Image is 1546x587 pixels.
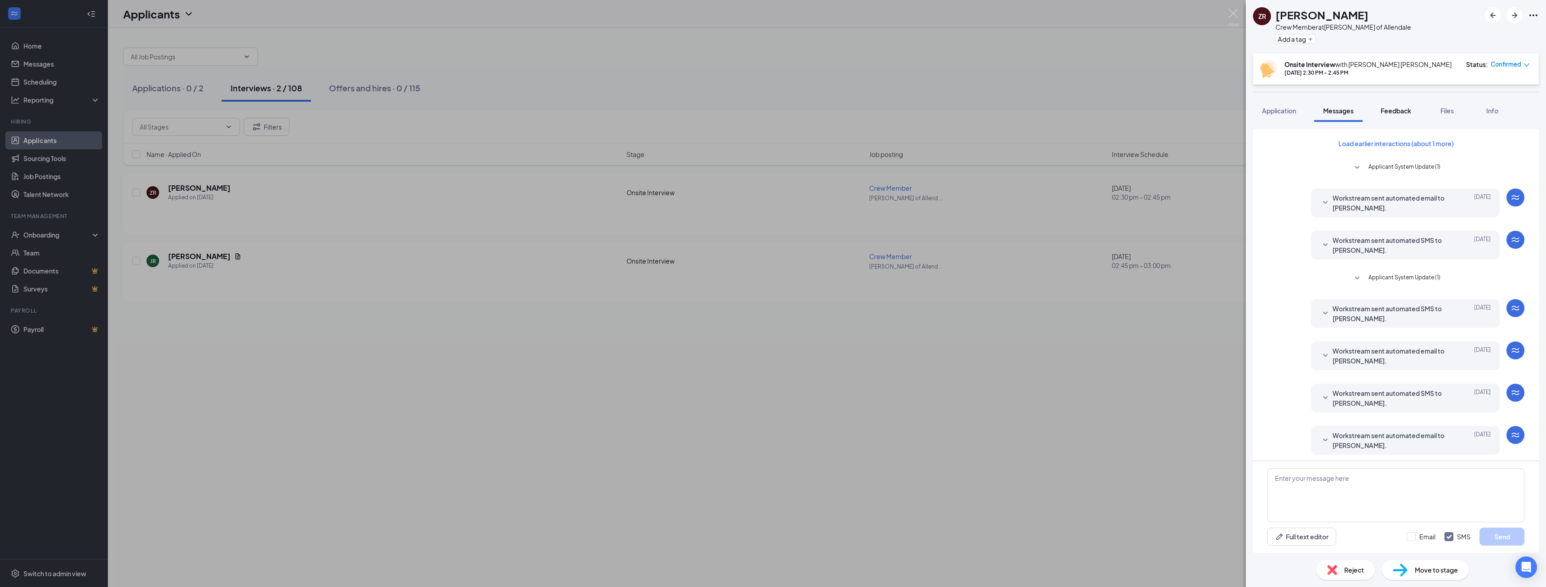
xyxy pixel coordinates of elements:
[1275,22,1411,31] div: Crew Member at [PERSON_NAME] of Allendale
[1509,10,1520,21] svg: ArrowRight
[1368,273,1440,284] span: Applicant System Update (1)
[1275,34,1315,44] button: PlusAdd a tag
[1267,528,1336,546] button: Full text editorPen
[1352,273,1440,284] button: SmallChevronDownApplicant System Update (1)
[1275,532,1284,541] svg: Pen
[1320,197,1331,208] svg: SmallChevronDown
[1333,388,1450,408] span: Workstream sent automated SMS to [PERSON_NAME].
[1333,430,1450,450] span: Workstream sent automated email to [PERSON_NAME].
[1474,304,1491,323] span: [DATE]
[1510,430,1521,440] svg: WorkstreamLogo
[1474,235,1491,255] span: [DATE]
[1440,107,1454,115] span: Files
[1320,308,1331,319] svg: SmallChevronDown
[1485,7,1501,23] button: ArrowLeftNew
[1284,60,1335,68] b: Onsite Interview
[1510,387,1521,398] svg: WorkstreamLogo
[1415,565,1458,575] span: Move to stage
[1262,107,1296,115] span: Application
[1258,12,1266,21] div: ZR
[1466,60,1488,69] div: Status :
[1331,136,1462,151] button: Load earlier interactions (about 1 more)
[1479,528,1524,546] button: Send
[1352,162,1440,173] button: SmallChevronDownApplicant System Update (1)
[1510,192,1521,203] svg: WorkstreamLogo
[1352,273,1363,284] svg: SmallChevronDown
[1510,345,1521,356] svg: WorkstreamLogo
[1491,60,1521,69] span: Confirmed
[1515,556,1537,578] div: Open Intercom Messenger
[1333,304,1450,323] span: Workstream sent automated SMS to [PERSON_NAME].
[1284,69,1452,76] div: [DATE] 2:30 PM - 2:45 PM
[1320,393,1331,403] svg: SmallChevronDown
[1320,350,1331,361] svg: SmallChevronDown
[1323,107,1354,115] span: Messages
[1474,388,1491,408] span: [DATE]
[1486,107,1498,115] span: Info
[1524,62,1530,68] span: down
[1381,107,1411,115] span: Feedback
[1333,346,1450,366] span: Workstream sent automated email to [PERSON_NAME].
[1320,240,1331,251] svg: SmallChevronDown
[1506,7,1523,23] button: ArrowRight
[1352,162,1363,173] svg: SmallChevronDown
[1308,36,1313,42] svg: Plus
[1275,7,1368,22] h1: [PERSON_NAME]
[1488,10,1498,21] svg: ArrowLeftNew
[1528,10,1539,21] svg: Ellipses
[1344,565,1364,575] span: Reject
[1510,303,1521,314] svg: WorkstreamLogo
[1333,193,1450,213] span: Workstream sent automated email to [PERSON_NAME].
[1474,346,1491,366] span: [DATE]
[1474,193,1491,213] span: [DATE]
[1368,162,1440,173] span: Applicant System Update (1)
[1333,235,1450,255] span: Workstream sent automated SMS to [PERSON_NAME].
[1510,234,1521,245] svg: WorkstreamLogo
[1474,430,1491,450] span: [DATE]
[1284,60,1452,69] div: with [PERSON_NAME] [PERSON_NAME]
[1320,435,1331,446] svg: SmallChevronDown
